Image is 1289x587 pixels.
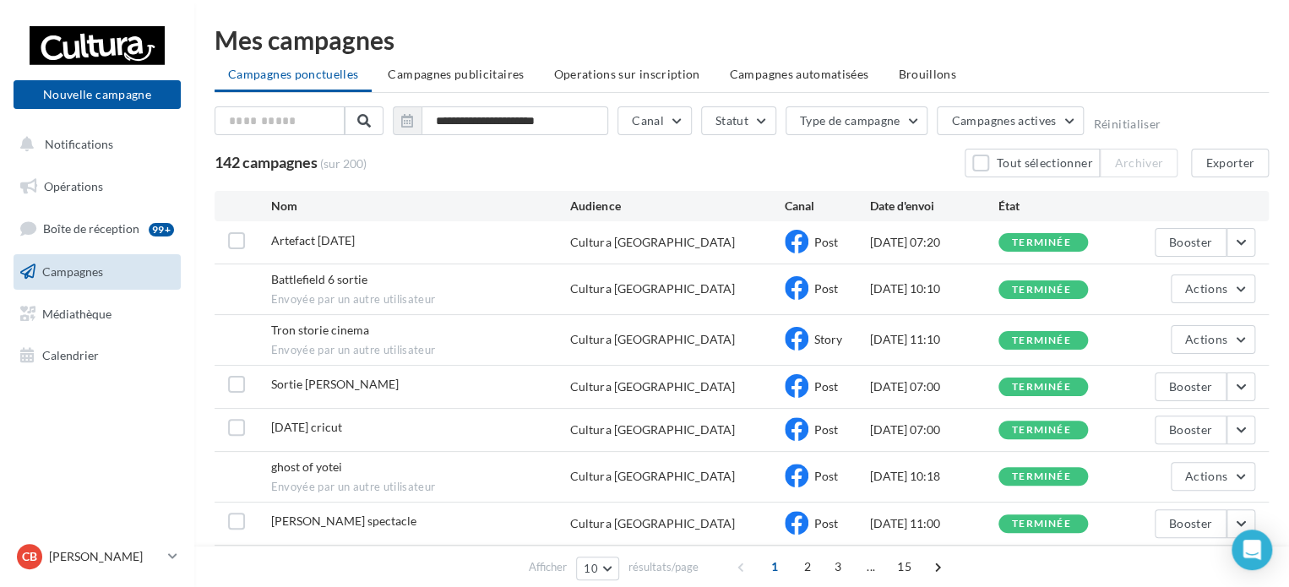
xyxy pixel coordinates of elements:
[951,113,1056,128] span: Campagnes actives
[271,343,571,358] span: Envoyée par un autre utilisateur
[215,27,1269,52] div: Mes campagnes
[1171,462,1255,491] button: Actions
[14,541,181,573] a: CB [PERSON_NAME]
[898,67,956,81] span: Brouillons
[10,254,184,290] a: Campagnes
[10,169,184,204] a: Opérations
[870,234,998,251] div: [DATE] 07:20
[998,198,1127,215] div: État
[785,198,870,215] div: Canal
[10,338,184,373] a: Calendrier
[320,155,367,172] span: (sur 200)
[1155,416,1226,444] button: Booster
[870,515,998,532] div: [DATE] 11:00
[1232,530,1272,570] div: Open Intercom Messenger
[1185,281,1227,296] span: Actions
[814,281,838,296] span: Post
[271,272,367,286] span: Battlefield 6 sortie
[617,106,692,135] button: Canal
[870,468,998,485] div: [DATE] 10:18
[814,235,838,249] span: Post
[937,106,1084,135] button: Campagnes actives
[22,548,37,565] span: CB
[271,514,416,528] span: Mickey mitch spectacle
[870,198,998,215] div: Date d'envoi
[794,553,821,580] span: 2
[570,234,734,251] div: Cultura [GEOGRAPHIC_DATA]
[271,292,571,307] span: Envoyée par un autre utilisateur
[1012,425,1071,436] div: terminée
[45,137,113,151] span: Notifications
[814,422,838,437] span: Post
[628,559,699,575] span: résultats/page
[271,459,342,474] span: ghost of yotei
[49,548,161,565] p: [PERSON_NAME]
[529,559,567,575] span: Afficher
[271,420,342,434] span: Halloween cricut
[215,153,318,171] span: 142 campagnes
[10,296,184,332] a: Médiathèque
[1012,237,1071,248] div: terminée
[576,557,619,580] button: 10
[1100,149,1178,177] button: Archiver
[1012,519,1071,530] div: terminée
[1012,382,1071,393] div: terminée
[42,306,111,320] span: Médiathèque
[570,421,734,438] div: Cultura [GEOGRAPHIC_DATA]
[43,221,139,236] span: Boîte de réception
[1191,149,1269,177] button: Exporter
[271,480,571,495] span: Envoyée par un autre utilisateur
[149,223,174,236] div: 99+
[824,553,851,580] span: 3
[814,332,842,346] span: Story
[570,378,734,395] div: Cultura [GEOGRAPHIC_DATA]
[1185,469,1227,483] span: Actions
[1171,274,1255,303] button: Actions
[870,280,998,297] div: [DATE] 10:10
[271,233,355,247] span: Artefact 11/10/2025
[701,106,776,135] button: Statut
[761,553,788,580] span: 1
[814,469,838,483] span: Post
[584,562,598,575] span: 10
[965,149,1100,177] button: Tout sélectionner
[870,378,998,395] div: [DATE] 07:00
[870,331,998,348] div: [DATE] 11:10
[1012,285,1071,296] div: terminée
[1155,372,1226,401] button: Booster
[570,515,734,532] div: Cultura [GEOGRAPHIC_DATA]
[10,127,177,162] button: Notifications
[271,377,399,391] span: Sortie Freida mcfadden
[388,67,524,81] span: Campagnes publicitaires
[1093,117,1161,131] button: Réinitialiser
[570,280,734,297] div: Cultura [GEOGRAPHIC_DATA]
[42,348,99,362] span: Calendrier
[1185,332,1227,346] span: Actions
[10,210,184,247] a: Boîte de réception99+
[570,331,734,348] div: Cultura [GEOGRAPHIC_DATA]
[814,516,838,530] span: Post
[1012,335,1071,346] div: terminée
[271,323,369,337] span: Tron storie cinema
[271,198,571,215] div: Nom
[570,468,734,485] div: Cultura [GEOGRAPHIC_DATA]
[553,67,699,81] span: Operations sur inscription
[814,379,838,394] span: Post
[14,80,181,109] button: Nouvelle campagne
[570,198,784,215] div: Audience
[730,67,869,81] span: Campagnes automatisées
[44,179,103,193] span: Opérations
[1012,471,1071,482] div: terminée
[1155,228,1226,257] button: Booster
[857,553,884,580] span: ...
[786,106,928,135] button: Type de campagne
[42,264,103,279] span: Campagnes
[870,421,998,438] div: [DATE] 07:00
[890,553,918,580] span: 15
[1171,325,1255,354] button: Actions
[1155,509,1226,538] button: Booster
